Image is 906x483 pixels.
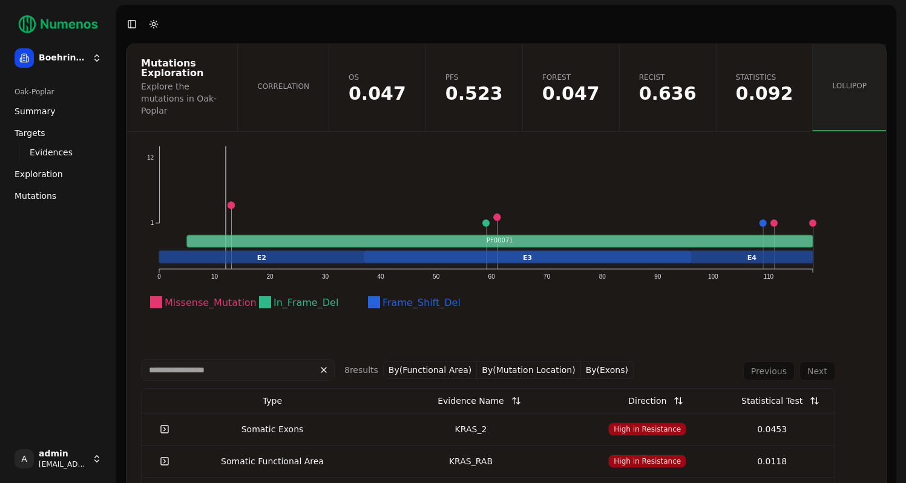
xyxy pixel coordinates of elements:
[349,85,406,103] span: 0.0473255422873637
[193,423,352,435] div: Somatic Exons
[715,423,830,435] div: 0.0453
[361,455,580,467] div: KRAS_RAB
[361,423,580,435] div: KRAS_2
[763,273,773,280] text: 110
[488,273,496,280] text: 60
[736,73,793,82] span: Statistics
[322,273,329,280] text: 30
[211,273,218,280] text: 10
[378,273,385,280] text: 40
[237,44,329,131] a: Correlation
[25,144,92,161] a: Evidences
[445,73,503,82] span: PFS
[147,154,154,161] text: 12
[193,455,352,467] div: Somatic Functional Area
[188,389,356,413] th: Type
[165,297,257,309] text: Missense_Mutation
[145,16,162,33] button: Toggle Dark Mode
[123,16,140,33] button: Toggle Sidebar
[15,127,45,139] span: Targets
[543,273,551,280] text: 70
[10,444,107,473] button: Aadmin[EMAIL_ADDRESS]
[329,44,425,131] a: OS0.047
[608,455,686,468] span: High in Resistance
[274,297,338,309] text: In_Frame_Del
[715,455,830,467] div: 0.0118
[257,254,266,262] text: E2
[581,361,634,379] button: By(Exons)
[477,361,580,379] button: By(Mutation Location)
[619,44,716,131] a: Recist0.636
[30,146,73,158] span: Evidences
[39,53,87,63] span: Boehringer Ingelheim
[425,44,522,131] a: PFS0.523
[542,73,600,82] span: Forest
[654,273,661,280] text: 90
[736,85,793,103] span: 0.0921
[344,365,378,375] span: 8 result s
[487,237,513,244] text: PF00071
[608,423,686,436] span: High in Resistance
[157,273,161,280] text: 0
[10,10,107,39] img: Numenos
[266,273,274,280] text: 20
[15,449,34,468] span: A
[438,390,504,412] div: Evidence Name
[812,44,886,131] a: Lollipop
[382,297,461,309] text: Frame_Shift_Del
[150,219,154,226] text: 1
[39,459,87,469] span: [EMAIL_ADDRESS]
[832,81,867,91] span: Lollipop
[10,82,107,102] div: Oak-Poplar
[10,102,107,121] a: Summary
[716,44,813,131] a: Statistics0.092
[257,82,309,91] span: Correlation
[383,361,478,379] button: By(Functional Area)
[10,44,107,73] button: Boehringer Ingelheim
[639,73,697,82] span: Recist
[15,168,63,180] span: Exploration
[15,190,56,202] span: Mutations
[522,44,619,131] a: Forest0.047
[349,73,406,82] span: OS
[141,80,219,117] div: Explore the mutations in Oak-Poplar
[708,273,718,280] text: 100
[523,254,532,262] text: E3
[599,273,606,280] text: 80
[628,390,666,412] div: Direction
[445,85,503,103] span: 0.52312840254028
[10,123,107,143] a: Targets
[542,85,600,103] span: 0.0473255422873637
[39,449,87,459] span: admin
[747,254,757,262] text: E4
[141,59,219,78] div: Mutations Exploration
[433,273,440,280] text: 50
[15,105,56,117] span: Summary
[741,390,803,412] div: Statistical Test
[10,186,107,206] a: Mutations
[639,85,697,103] span: 0.635678696712625
[10,164,107,184] a: Exploration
